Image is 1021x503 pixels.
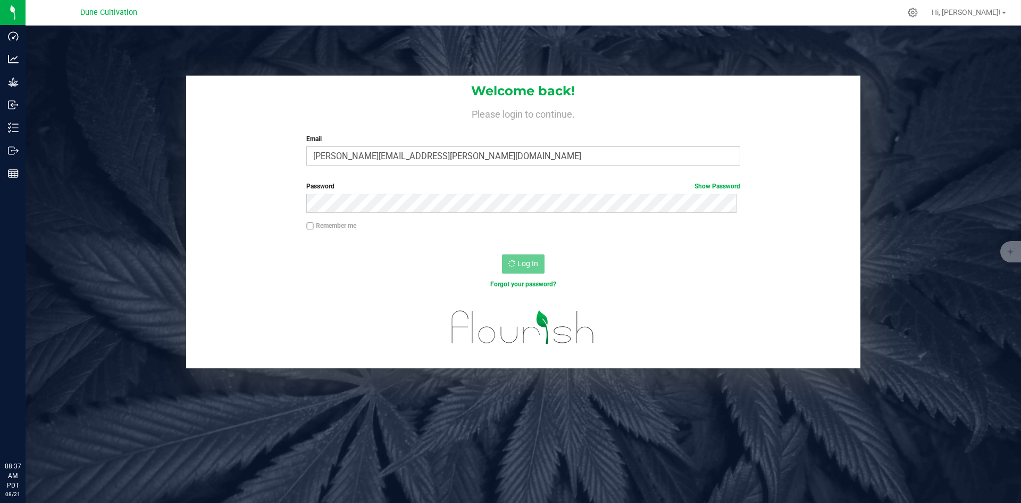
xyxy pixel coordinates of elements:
a: Forgot your password? [490,281,556,288]
inline-svg: Analytics [8,54,19,64]
span: Hi, [PERSON_NAME]! [932,8,1001,17]
h1: Welcome back! [186,84,860,98]
span: Password [306,183,334,190]
p: 08/21 [5,490,21,498]
label: Email [306,134,740,144]
button: Log In [502,254,545,274]
inline-svg: Reports [8,168,19,179]
label: Remember me [306,221,356,230]
p: 08:37 AM PDT [5,461,21,490]
inline-svg: Grow [8,77,19,87]
inline-svg: Inventory [8,122,19,133]
h4: Please login to continue. [186,106,860,119]
input: Remember me [306,222,314,230]
span: Dune Cultivation [80,8,137,17]
inline-svg: Outbound [8,145,19,156]
div: Manage settings [906,7,919,18]
img: flourish_logo.svg [439,300,607,354]
inline-svg: Dashboard [8,31,19,42]
a: Show Password [694,183,740,190]
inline-svg: Inbound [8,100,19,110]
span: Log In [517,259,538,268]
